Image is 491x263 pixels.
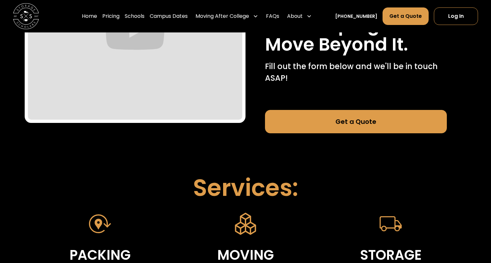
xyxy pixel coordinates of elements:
[13,3,39,29] img: Storage Scholars main logo
[82,7,97,25] a: Home
[434,7,478,25] a: Log In
[125,7,145,25] a: Schools
[383,7,429,25] a: Get a Quote
[193,7,261,25] div: Moving After College
[266,7,279,25] a: FAQs
[89,213,111,235] img: Packing Image
[150,7,188,25] a: Campus Dates
[335,13,377,20] a: [PHONE_NUMBER]
[287,12,303,20] div: About
[234,213,257,235] img: Moving Image
[13,3,39,29] a: home
[284,7,314,25] div: About
[380,213,402,235] img: Storage Image
[195,12,249,20] div: Moving After College
[193,175,298,200] h1: Services:
[265,110,447,133] a: Get a Quote
[102,7,120,25] a: Pricing
[265,61,447,84] p: Fill out the form below and we'll be in touch ASAP!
